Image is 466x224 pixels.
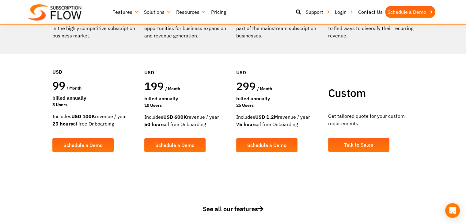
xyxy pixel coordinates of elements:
span: See all our features [203,205,263,213]
a: Features [110,6,142,18]
div: USD [144,50,230,79]
a: Login [332,6,356,18]
a: Schedule a Demo [236,138,297,152]
div: Includes revenue / year of free Onboarding [236,113,322,128]
div: 3 Users [52,102,138,108]
span: / month [66,85,81,91]
strong: USD 600K [163,114,187,120]
strong: USD 1.2M [255,114,278,120]
a: Resources [174,6,209,18]
div: USD [236,50,322,79]
span: Schedule a Demo [63,143,103,148]
div: Open Intercom Messenger [445,203,460,218]
span: / month [165,86,180,91]
span: Schedule a Demo [155,143,195,148]
span: 299 [236,79,256,93]
span: Custom [328,86,366,100]
p: Get tailored quote for your custom requirements. [328,112,414,127]
div: USD [52,50,138,79]
a: Schedule a Demo [385,6,435,18]
a: Schedule a Demo [144,138,206,152]
div: 10 Users [144,102,230,109]
img: Subscriptionflow [28,4,81,21]
strong: 50 hours [144,121,165,127]
a: See all our features [52,204,414,223]
span: Talk to Sales [344,142,373,147]
div: 25 Users [236,102,322,109]
strong: USD 100K [71,113,95,119]
a: Pricing [209,6,229,18]
strong: 75 hours [236,121,257,127]
span: / month [257,86,272,91]
div: Includes revenue / year of free Onboarding [52,113,138,127]
div: Billed Annually [144,95,230,102]
div: Includes revenue / year of free Onboarding [144,113,230,128]
a: Schedule a Demo [52,138,114,152]
strong: 25 hours [52,121,73,127]
a: Solutions [142,6,174,18]
span: 99 [52,78,66,93]
a: Talk to Sales [328,138,389,152]
span: 199 [144,79,164,93]
a: Support [303,6,332,18]
span: Schedule a Demo [247,143,286,148]
div: Billed Annually [236,95,322,102]
div: Billed Annually [52,94,138,102]
a: Contact Us [356,6,385,18]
